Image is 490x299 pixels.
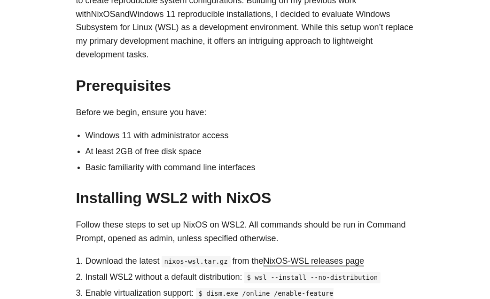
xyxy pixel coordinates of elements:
li: At least 2GB of free disk space [86,145,414,158]
li: Windows 11 with administrator access [86,129,414,142]
p: Download the latest from the [86,255,414,268]
a: NixOS [91,9,116,19]
h2: Prerequisites [76,77,414,94]
a: Windows 11 reproducible installations [130,9,271,19]
p: Follow these steps to set up NixOS on WSL2. All commands should be run in Command Prompt, opened ... [76,219,414,246]
code: nixos-wsl.tar.gz [162,256,231,268]
h2: Installing WSL2 with NixOS [76,189,414,207]
li: Basic familiarity with command line interfaces [86,161,414,174]
code: $ wsl --install --no-distribution [244,272,381,283]
p: Before we begin, ensure you have: [76,106,414,119]
a: NixOS-WSL releases page [264,257,364,266]
p: Install WSL2 without a default distribution: [86,271,414,284]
